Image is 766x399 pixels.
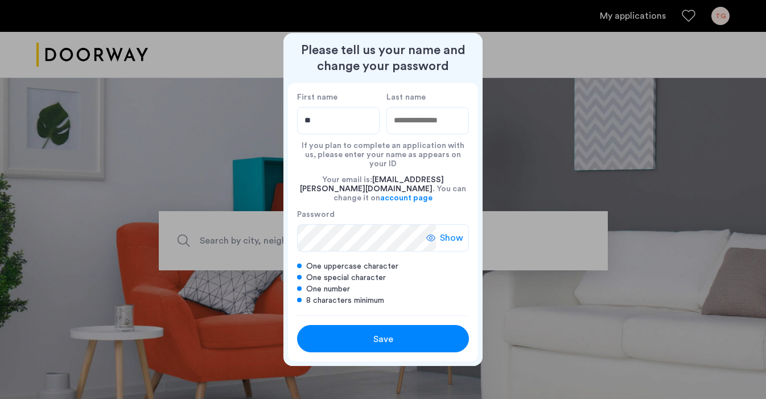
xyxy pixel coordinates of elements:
[386,92,469,102] label: Last name
[297,261,469,272] div: One uppercase character
[297,134,469,168] div: If you plan to complete an application with us, please enter your name as appears on your ID
[297,168,469,209] div: Your email is: . You can change it on
[297,295,469,306] div: 8 characters minimum
[300,176,444,193] span: [EMAIL_ADDRESS][PERSON_NAME][DOMAIN_NAME]
[297,209,436,220] label: Password
[297,325,469,352] button: button
[440,231,463,245] span: Show
[380,194,433,203] a: account page
[288,42,478,74] h2: Please tell us your name and change your password
[297,272,469,283] div: One special character
[297,283,469,295] div: One number
[373,332,393,346] span: Save
[297,92,380,102] label: First name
